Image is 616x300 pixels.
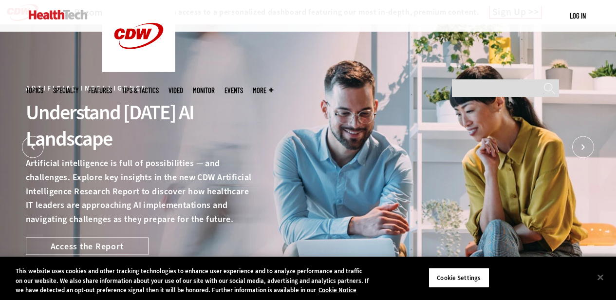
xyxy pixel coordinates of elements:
[590,266,611,288] button: Close
[253,87,273,94] span: More
[29,10,88,19] img: Home
[570,11,586,21] div: User menu
[26,237,149,255] a: Access the Report
[429,267,489,288] button: Cookie Settings
[570,11,586,20] a: Log in
[224,87,243,94] a: Events
[22,136,44,158] button: Prev
[102,64,175,75] a: CDW
[53,87,78,94] span: Specialty
[193,87,215,94] a: MonITor
[26,87,43,94] span: Topics
[318,286,356,294] a: More information about your privacy
[122,87,159,94] a: Tips & Tactics
[16,266,370,295] div: This website uses cookies and other tracking technologies to enhance user experience and to analy...
[88,87,112,94] a: Features
[572,136,594,158] button: Next
[168,87,183,94] a: Video
[26,156,252,226] p: Artificial intelligence is full of possibilities — and challenges. Explore key insights in the ne...
[26,99,252,152] div: Understand [DATE] AI Landscape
